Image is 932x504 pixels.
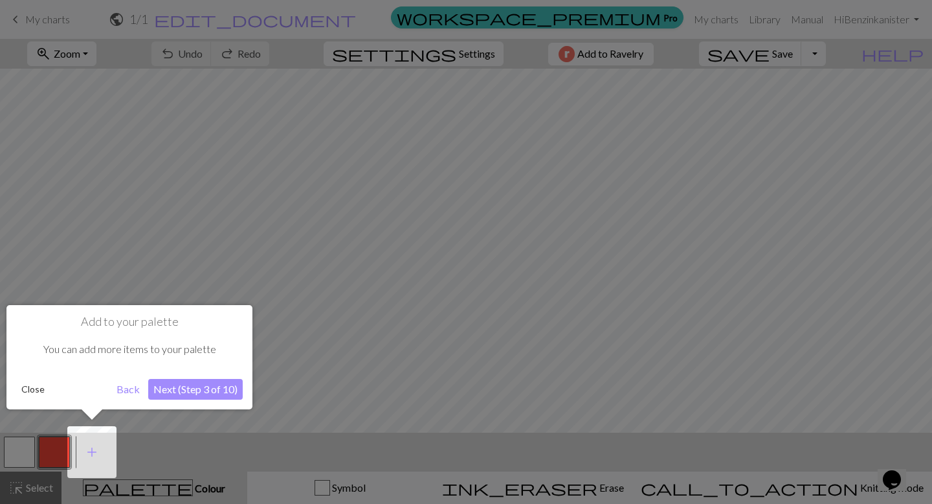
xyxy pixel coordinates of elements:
[16,329,243,369] div: You can add more items to your palette
[6,305,252,409] div: Add to your palette
[148,379,243,400] button: Next (Step 3 of 10)
[111,379,145,400] button: Back
[16,315,243,329] h1: Add to your palette
[16,380,50,399] button: Close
